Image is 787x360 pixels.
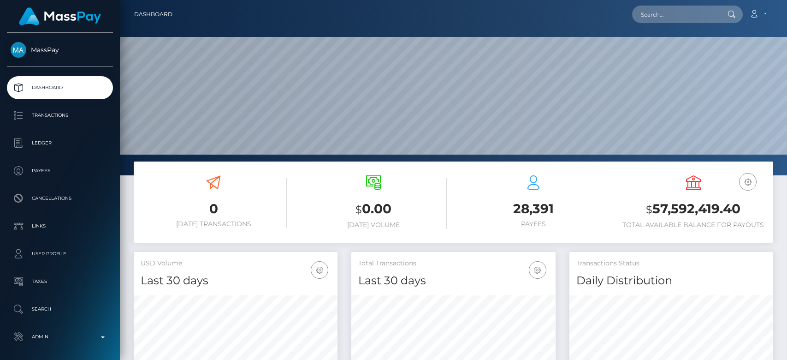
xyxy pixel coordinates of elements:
[11,275,109,288] p: Taxes
[7,270,113,293] a: Taxes
[7,215,113,238] a: Links
[620,200,766,219] h3: 57,592,419.40
[7,104,113,127] a: Transactions
[7,187,113,210] a: Cancellations
[358,273,548,289] h4: Last 30 days
[632,6,719,23] input: Search...
[461,200,607,218] h3: 28,391
[461,220,607,228] h6: Payees
[134,5,172,24] a: Dashboard
[7,46,113,54] span: MassPay
[11,302,109,316] p: Search
[646,203,652,216] small: $
[11,330,109,344] p: Admin
[11,192,109,205] p: Cancellations
[7,242,113,265] a: User Profile
[7,159,113,182] a: Payees
[7,76,113,99] a: Dashboard
[7,298,113,321] a: Search
[11,136,109,150] p: Ledger
[11,247,109,261] p: User Profile
[141,200,287,218] h3: 0
[7,132,113,155] a: Ledger
[11,108,109,122] p: Transactions
[141,273,331,289] h4: Last 30 days
[301,200,447,219] h3: 0.00
[141,220,287,228] h6: [DATE] Transactions
[620,221,766,229] h6: Total Available Balance for Payouts
[576,273,766,289] h4: Daily Distribution
[7,325,113,348] a: Admin
[358,259,548,268] h5: Total Transactions
[19,7,101,25] img: MassPay Logo
[576,259,766,268] h5: Transactions Status
[11,81,109,95] p: Dashboard
[141,259,331,268] h5: USD Volume
[11,164,109,178] p: Payees
[11,42,26,58] img: MassPay
[301,221,447,229] h6: [DATE] Volume
[11,219,109,233] p: Links
[355,203,362,216] small: $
